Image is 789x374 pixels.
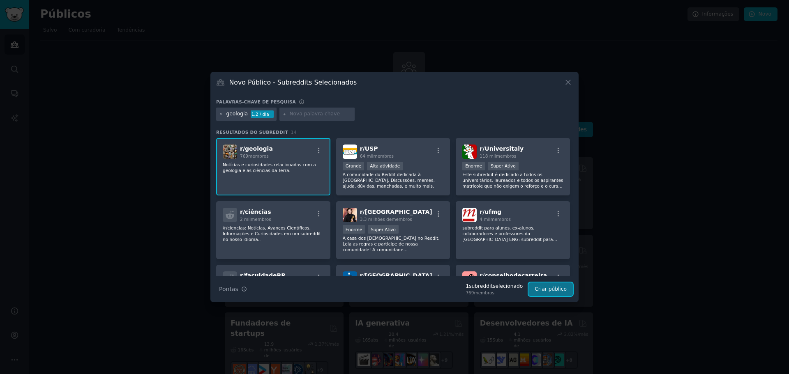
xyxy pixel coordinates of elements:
font: Criar público [535,286,567,292]
font: Notícias e curiosidades relacionadas com a geologia e as ciências da Terra. [223,162,316,173]
font: Grande [346,163,362,168]
img: Brasil [343,208,357,222]
font: A casa dos [DEMOGRAPHIC_DATA] no Reddit. Leia as regras e participe de nossa comunidade! A comuni... [343,236,442,281]
font: Enorme [346,227,362,232]
font: /r/ciencias: Notícias, Avanços Científicos, Informações e Curiosidades em um subreddit no nosso i... [223,225,321,242]
font: 1 [466,283,469,289]
font: 118 mil [480,154,496,158]
img: conselhodecarreira [462,271,477,286]
font: geologia [226,111,248,117]
font: membros [373,154,394,158]
font: membros [392,217,412,222]
font: Resultados do Subreddit [216,130,288,135]
font: subreddit [469,283,493,289]
font: 769 [240,154,248,158]
font: r/ [240,272,245,279]
font: selecionado [493,283,523,289]
font: membros [496,154,517,158]
font: A comunidade do Reddit dedicada à [GEOGRAPHIC_DATA]. Discussões, memes, ajuda, dúvidas, manchadas... [343,172,435,188]
font: membros [474,290,494,295]
font: 769 [466,290,474,295]
img: geologia [223,145,237,159]
img: Portugal [343,271,357,286]
font: membros [248,154,269,158]
font: membros [251,217,271,222]
font: [GEOGRAPHIC_DATA] [365,272,432,279]
font: r/ [360,272,365,279]
font: Pontas [219,286,238,292]
font: r/ [240,145,245,152]
font: r/ [360,145,365,152]
img: ufmg [462,208,477,222]
img: Universitariamente [462,145,477,159]
font: Palavras-chave de pesquisa [216,99,296,104]
font: Novo Público - Subreddits Selecionados [229,78,357,86]
font: 3,3 milhões de [360,217,392,222]
font: membros [490,217,511,222]
font: 64 mil [360,154,374,158]
font: 14 [291,130,297,135]
font: Alta atividade [370,163,400,168]
font: Super Ativo [491,163,516,168]
font: r/ [480,272,484,279]
font: 2 mil [240,217,251,222]
font: r/ [360,209,365,215]
font: r/ [480,209,484,215]
font: Universitaly [484,145,524,152]
font: faculdadeBR [245,272,286,279]
font: geologia [245,145,273,152]
font: conselhodecarreira [484,272,547,279]
font: 4 mil [480,217,490,222]
font: USP [365,145,378,152]
img: USP [343,145,357,159]
font: ufmg [484,209,501,215]
font: subreddit para alunos, ex-alunos, colaboradores e professores da [GEOGRAPHIC_DATA] ENG: subreddit... [462,225,563,253]
button: Pontas [216,282,250,296]
font: Super Ativo [371,227,396,232]
font: r/ [240,209,245,215]
font: ciências [245,209,271,215]
font: Enorme [465,163,482,168]
button: Criar público [528,282,573,296]
input: Nova palavra-chave [289,110,352,118]
font: 1,2 / dia [251,112,269,117]
font: Este subreddit é dedicado a todos os universitários, laureados e todos os aspirantes matricole qu... [462,172,563,223]
font: [GEOGRAPHIC_DATA] [365,209,432,215]
font: r/ [480,145,484,152]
